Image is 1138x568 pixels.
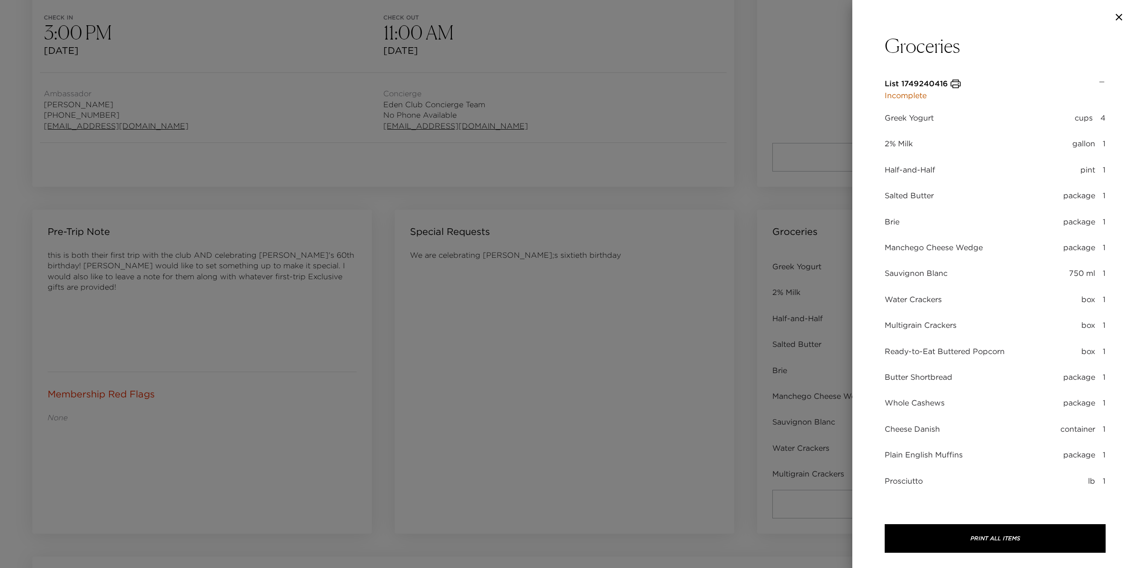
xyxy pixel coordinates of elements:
[1063,190,1095,201] span: package
[885,164,935,175] span: Half-and-Half
[1088,476,1095,486] span: lb
[885,476,923,486] span: Prosciutto
[885,397,945,408] span: Whole Cashews
[1081,294,1095,304] span: box
[1103,294,1106,304] span: 1
[885,90,961,101] p: Incomplete
[885,424,940,434] span: Cheese Danish
[885,190,934,201] span: Salted Butter
[1103,138,1106,149] span: 1
[885,449,963,460] span: Plain English Muffins
[1103,190,1106,201] span: 1
[885,78,1106,101] div: List 1749240416Incomplete
[1103,346,1106,356] span: 1
[885,372,952,382] span: Butter Shortbread
[1072,138,1095,149] span: gallon
[1103,397,1106,408] span: 1
[1103,268,1106,278] span: 1
[1063,397,1095,408] span: package
[1103,164,1106,175] span: 1
[885,268,948,278] span: Sauvignon Blanc
[1103,424,1106,434] span: 1
[1081,346,1095,356] span: box
[1081,320,1095,330] span: box
[1060,424,1095,434] span: container
[1063,242,1095,253] span: package
[885,242,983,253] span: Manchego Cheese Wedge
[1080,164,1095,175] span: pint
[1100,112,1106,123] span: 4
[885,320,957,330] span: Multigrain Crackers
[1103,449,1106,460] span: 1
[1063,216,1095,227] span: package
[1063,372,1095,382] span: package
[885,138,913,149] span: 2% Milk
[885,216,899,227] span: Brie
[885,112,934,123] span: Greek Yogurt
[1103,242,1106,253] span: 1
[1103,476,1106,486] span: 1
[1103,372,1106,382] span: 1
[1069,268,1095,278] span: 750 ml
[885,294,942,304] span: Water Crackers
[885,78,948,90] p: List 1749240416
[1103,216,1106,227] span: 1
[885,346,1005,356] span: Ready-to-Eat Buttered Popcorn
[1063,449,1095,460] span: package
[885,34,1106,57] p: Groceries
[1075,112,1093,123] span: cups
[1103,320,1106,330] span: 1
[885,524,1106,553] button: Print All Items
